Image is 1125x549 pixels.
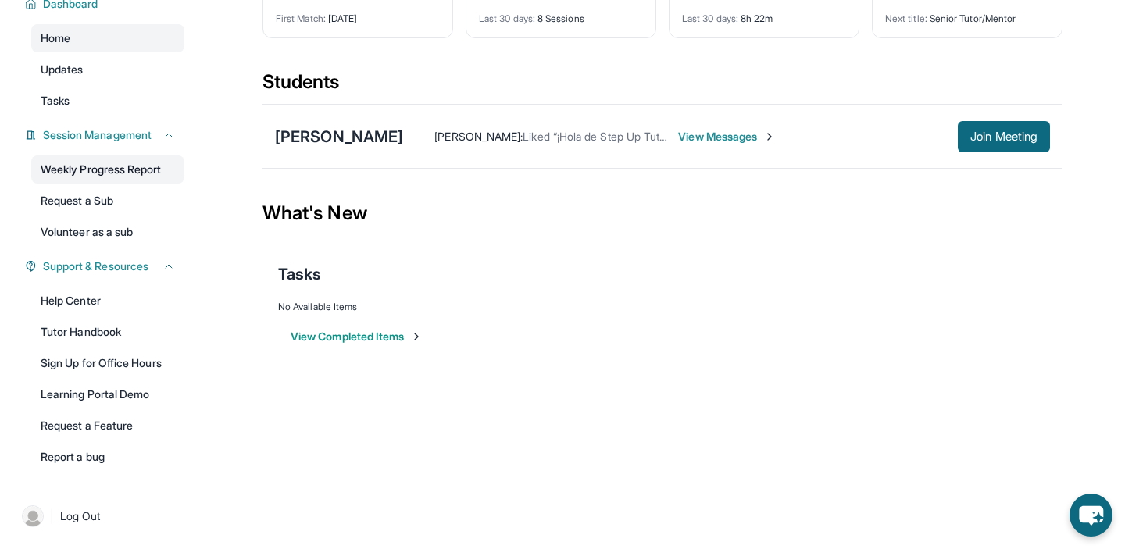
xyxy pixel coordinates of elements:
[31,55,184,84] a: Updates
[434,130,523,143] span: [PERSON_NAME] :
[763,130,776,143] img: Chevron-Right
[41,93,70,109] span: Tasks
[479,12,535,24] span: Last 30 days :
[41,62,84,77] span: Updates
[43,258,148,274] span: Support & Resources
[31,380,184,408] a: Learning Portal Demo
[31,24,184,52] a: Home
[682,12,738,24] span: Last 30 days :
[31,443,184,471] a: Report a bug
[31,87,184,115] a: Tasks
[682,3,846,25] div: 8h 22m
[31,218,184,246] a: Volunteer as a sub
[275,126,403,148] div: [PERSON_NAME]
[1070,494,1112,537] button: chat-button
[31,349,184,377] a: Sign Up for Office Hours
[31,287,184,315] a: Help Center
[958,121,1050,152] button: Join Meeting
[262,70,1062,104] div: Students
[262,179,1062,248] div: What's New
[276,12,326,24] span: First Match :
[678,129,776,144] span: View Messages
[31,412,184,440] a: Request a Feature
[276,3,440,25] div: [DATE]
[31,187,184,215] a: Request a Sub
[16,499,184,533] a: |Log Out
[278,301,1047,313] div: No Available Items
[479,3,643,25] div: 8 Sessions
[31,155,184,184] a: Weekly Progress Report
[43,127,152,143] span: Session Management
[31,318,184,346] a: Tutor Handbook
[50,507,54,526] span: |
[970,132,1037,141] span: Join Meeting
[60,508,101,524] span: Log Out
[291,329,423,344] button: View Completed Items
[885,12,927,24] span: Next title :
[37,258,175,274] button: Support & Resources
[885,3,1049,25] div: Senior Tutor/Mentor
[37,127,175,143] button: Session Management
[41,30,70,46] span: Home
[278,263,321,285] span: Tasks
[22,505,44,527] img: user-img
